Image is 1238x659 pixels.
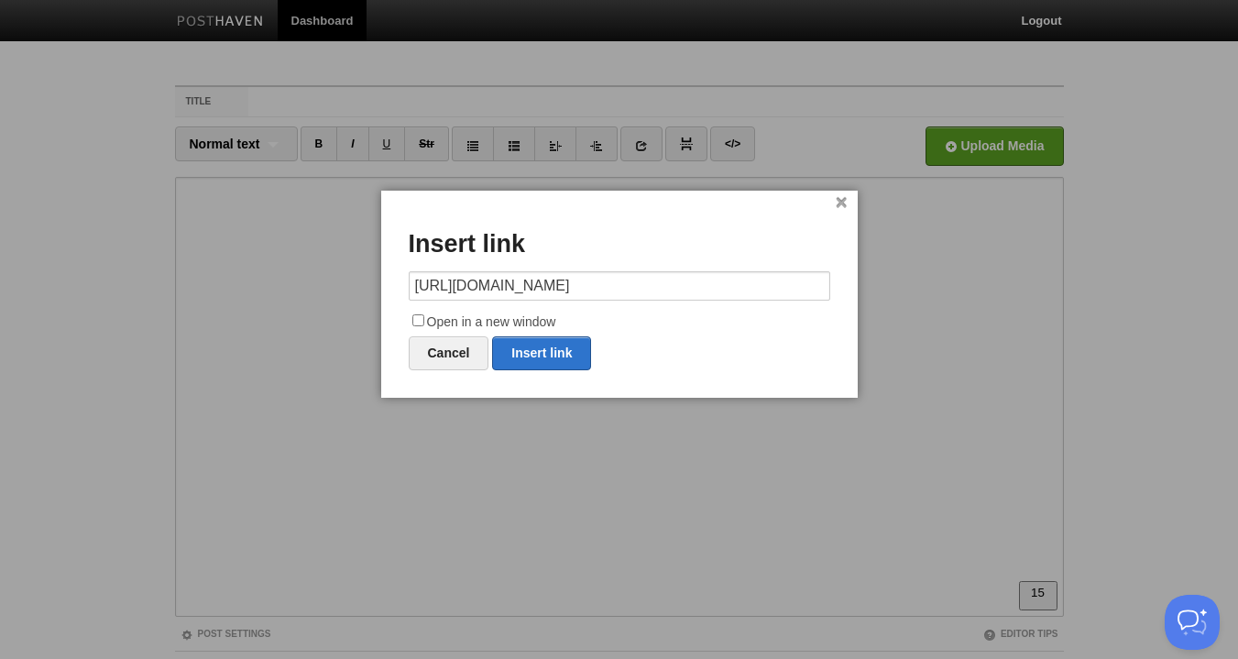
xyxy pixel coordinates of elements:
label: Open in a new window [409,312,830,334]
h3: Insert link [409,231,830,258]
a: Cancel [409,336,489,370]
a: Insert link [492,336,591,370]
iframe: Help Scout Beacon - Open [1165,595,1220,650]
input: Open in a new window [412,314,424,326]
a: × [836,198,848,208]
